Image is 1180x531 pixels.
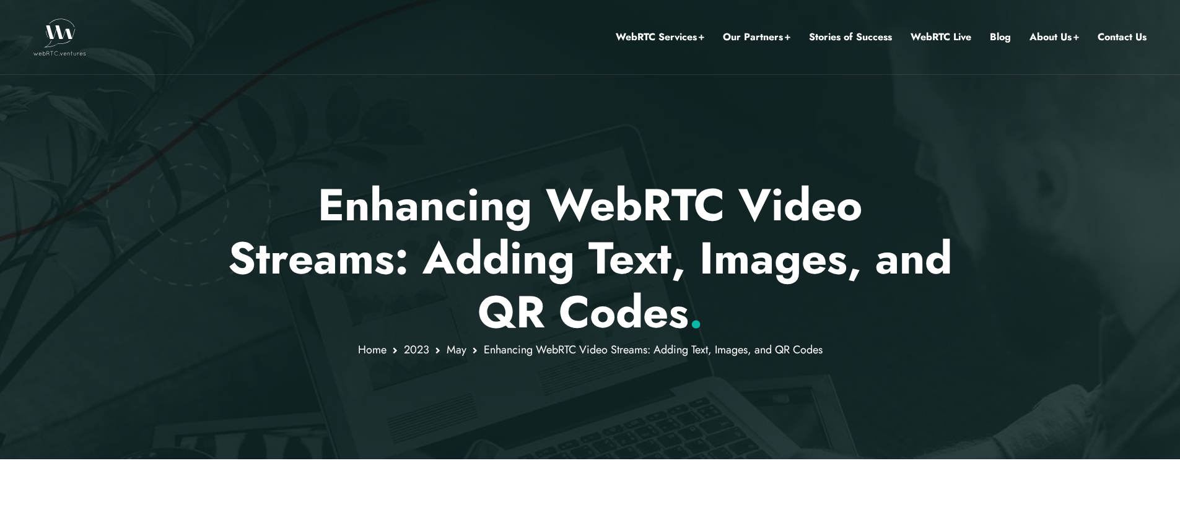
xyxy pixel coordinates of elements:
[809,29,892,45] a: Stories of Success
[1029,29,1079,45] a: About Us
[404,342,429,358] a: 2023
[358,342,387,358] a: Home
[484,342,823,358] span: Enhancing WebRTC Video Streams: Adding Text, Images, and QR Codes
[723,29,790,45] a: Our Partners
[689,280,703,344] span: .
[990,29,1011,45] a: Blog
[447,342,466,358] a: May
[1098,29,1147,45] a: Contact Us
[911,29,971,45] a: WebRTC Live
[33,19,86,56] img: WebRTC.ventures
[227,178,953,339] p: Enhancing WebRTC Video Streams: Adding Text, Images, and QR Codes
[616,29,704,45] a: WebRTC Services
